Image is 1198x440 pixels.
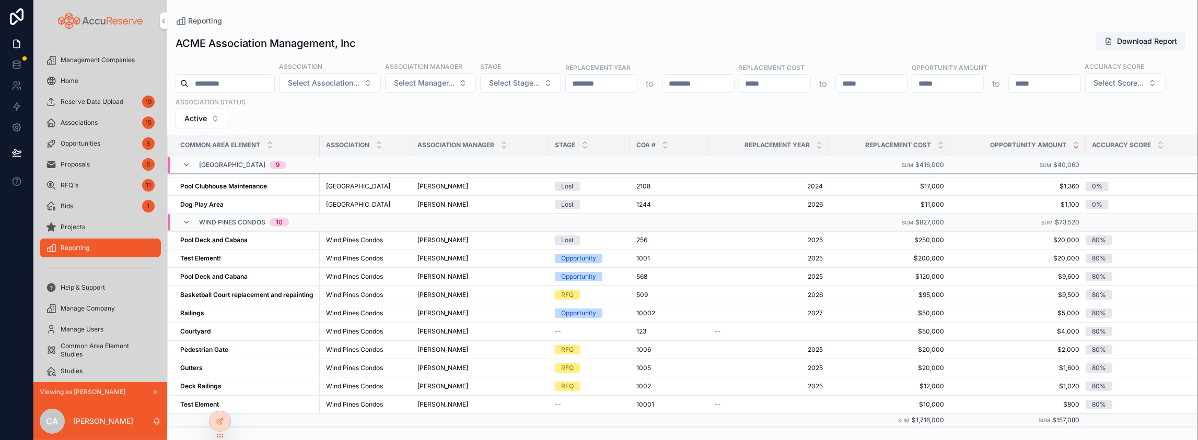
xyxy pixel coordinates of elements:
span: Wind Pines Condos [326,382,383,390]
strong: Pool Deck and Cabana [180,272,248,280]
div: 0% [1092,182,1102,191]
strong: Test Element [180,400,219,408]
div: 9 [276,161,280,169]
span: 2025 [715,364,823,372]
span: 1001 [636,254,650,263]
div: 80% [1092,272,1106,281]
div: 6 [142,158,155,171]
span: 2024 [715,182,823,191]
span: 1244 [636,200,651,209]
a: Manage Company [40,299,161,318]
div: 15 [142,116,155,129]
small: Sum [902,162,913,168]
p: to [819,77,827,90]
span: Select Stage... [489,78,540,88]
span: 2108 [636,182,650,191]
span: [PERSON_NAME] [417,291,468,299]
div: RFQ [561,345,574,354]
span: $95,000 [835,291,944,299]
strong: Pool Clubhouse Maintenance [180,182,267,190]
span: Associations [61,118,98,127]
a: Common Area Element Studies [40,341,161,360]
div: 80% [1092,400,1106,409]
div: 0% [1092,200,1102,209]
span: COA # [636,141,656,149]
strong: Deck Railings [180,382,222,390]
span: 2027 [715,309,823,317]
a: Help & Support [40,278,161,297]
div: scrollable content [33,42,167,382]
span: 10002 [636,309,655,317]
span: Replacement Year [745,141,810,149]
span: 1006 [636,346,651,354]
span: Wind Pines Condos [326,400,383,409]
span: Association Manager [417,141,494,149]
span: $1,716,000 [912,416,944,424]
a: Proposals6 [40,155,161,174]
span: [PERSON_NAME] [417,182,468,191]
span: $10,000 [835,400,944,409]
span: Studies [61,367,83,375]
span: $20,000 [957,236,1079,244]
button: Select Button [176,109,228,128]
span: [PERSON_NAME] [417,309,468,317]
span: $120,000 [835,272,944,281]
a: Reserve Data Upload19 [40,92,161,111]
span: Stage [555,141,575,149]
div: Opportunity [561,254,596,263]
span: 2025 [715,382,823,390]
strong: Courtyard [180,327,211,335]
span: $20,000 [957,254,1079,263]
span: $200,000 [835,254,944,263]
small: Sum [898,418,910,423]
button: Select Button [480,73,561,93]
strong: Railings [180,309,204,317]
span: $1,100 [957,200,1079,209]
div: 80% [1092,308,1106,318]
span: $17,000 [835,182,944,191]
a: Bids1 [40,197,161,216]
span: [PERSON_NAME] [417,382,468,390]
span: $9,500 [957,291,1079,299]
span: 568 [636,272,647,281]
div: 80% [1092,235,1106,245]
label: Accuracy Score [1085,62,1145,71]
a: Studies [40,362,161,380]
span: 2025 [715,346,823,354]
span: Proposals [61,160,90,169]
label: Stage [480,62,501,71]
span: Reserve Data Upload [61,98,123,106]
div: 80% [1092,382,1106,391]
span: Manage Users [61,325,103,334]
span: 2025 [715,272,823,281]
div: 80% [1092,345,1106,354]
span: $20,000 [835,364,944,372]
span: [PERSON_NAME] [417,236,468,244]
span: 2026 [715,291,823,299]
span: Wind Pines Condos [199,218,265,227]
div: 19 [142,96,155,108]
span: -- [555,400,561,409]
span: [PERSON_NAME] [417,346,468,354]
span: Replacement Cost [865,141,931,149]
span: $20,000 [835,346,944,354]
span: [PERSON_NAME] [417,327,468,336]
span: Active [184,113,207,124]
span: [GEOGRAPHIC_DATA] [199,161,265,169]
span: $250,000 [835,236,944,244]
span: 256 [636,236,647,244]
a: Management Companies [40,51,161,69]
span: CA [46,415,59,427]
span: Wind Pines Condos [326,291,383,299]
label: Association Manager [385,62,462,71]
span: -- [715,400,721,409]
span: Common Area Element Studies [61,342,150,359]
span: 1005 [636,364,651,372]
strong: Test Element! [180,254,221,262]
div: 8 [142,137,155,150]
span: Wind Pines Condos [326,309,383,317]
a: Manage Users [40,320,161,339]
span: 1002 [636,382,651,390]
span: Viewing as [PERSON_NAME] [40,388,125,396]
span: Opportunity Amount [990,141,1066,149]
